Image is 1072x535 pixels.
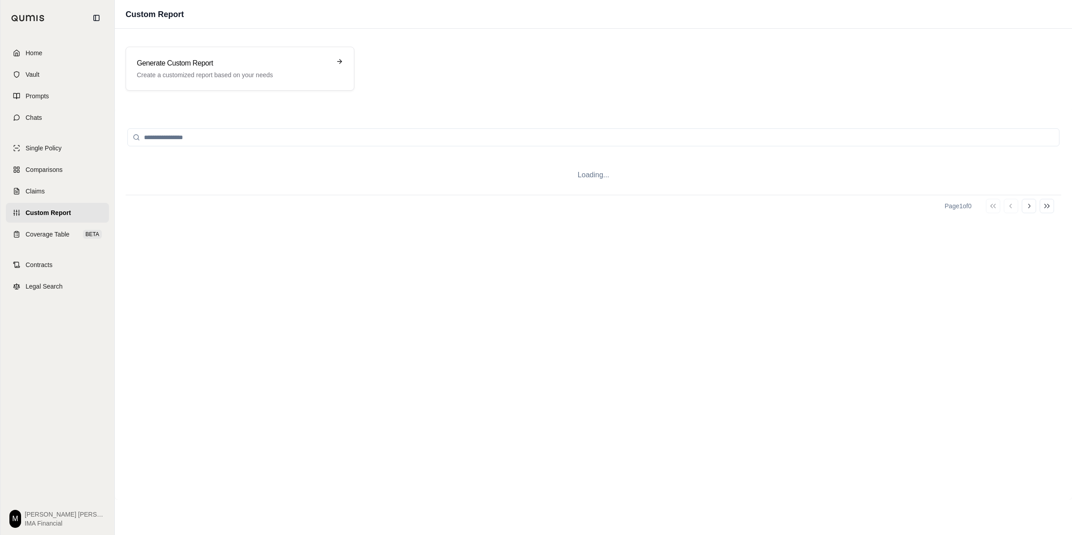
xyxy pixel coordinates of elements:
[26,48,42,57] span: Home
[26,92,49,101] span: Prompts
[6,160,109,180] a: Comparisons
[6,276,109,296] a: Legal Search
[6,108,109,127] a: Chats
[83,230,102,239] span: BETA
[26,70,39,79] span: Vault
[9,510,21,528] div: M
[89,11,104,25] button: Collapse sidebar
[26,187,45,196] span: Claims
[6,43,109,63] a: Home
[25,519,105,528] span: IMA Financial
[26,165,62,174] span: Comparisons
[26,208,71,217] span: Custom Report
[11,15,45,22] img: Qumis Logo
[26,230,70,239] span: Coverage Table
[26,144,61,153] span: Single Policy
[6,181,109,201] a: Claims
[137,70,331,79] p: Create a customized report based on your needs
[26,282,63,291] span: Legal Search
[6,65,109,84] a: Vault
[6,138,109,158] a: Single Policy
[6,224,109,244] a: Coverage TableBETA
[126,155,1061,195] div: Loading...
[26,113,42,122] span: Chats
[137,58,331,69] h3: Generate Custom Report
[6,255,109,275] a: Contracts
[945,202,972,210] div: Page 1 of 0
[26,260,52,269] span: Contracts
[6,203,109,223] a: Custom Report
[126,8,184,21] h1: Custom Report
[6,86,109,106] a: Prompts
[25,510,105,519] span: [PERSON_NAME] [PERSON_NAME]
